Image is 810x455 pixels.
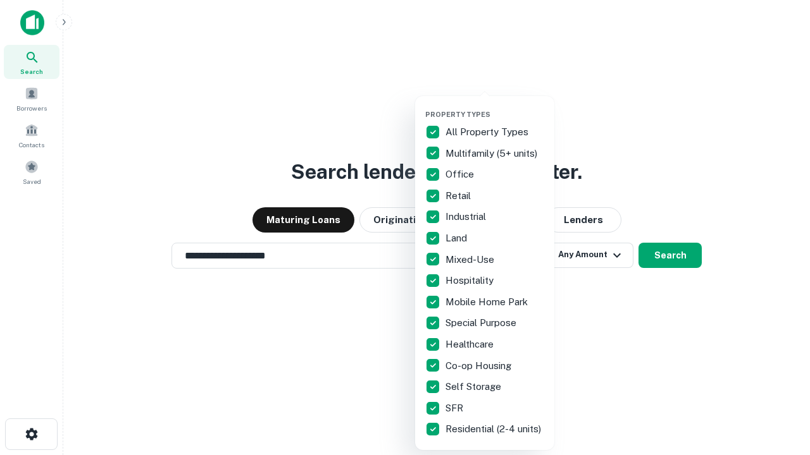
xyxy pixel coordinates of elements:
p: Multifamily (5+ units) [445,146,540,161]
p: Industrial [445,209,489,224]
p: Office [445,167,477,182]
p: Mixed-Use [445,252,497,267]
p: SFR [445,401,466,416]
span: Property Types [425,111,490,118]
p: Special Purpose [445,315,519,331]
p: Mobile Home Park [445,294,530,310]
p: All Property Types [445,124,531,140]
p: Residential (2-4 units) [445,422,544,437]
p: Land [445,231,470,246]
p: Healthcare [445,337,496,352]
p: Self Storage [445,379,504,394]
p: Co-op Housing [445,358,514,373]
p: Hospitality [445,273,496,288]
iframe: Chat Widget [747,354,810,415]
p: Retail [445,188,473,203]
